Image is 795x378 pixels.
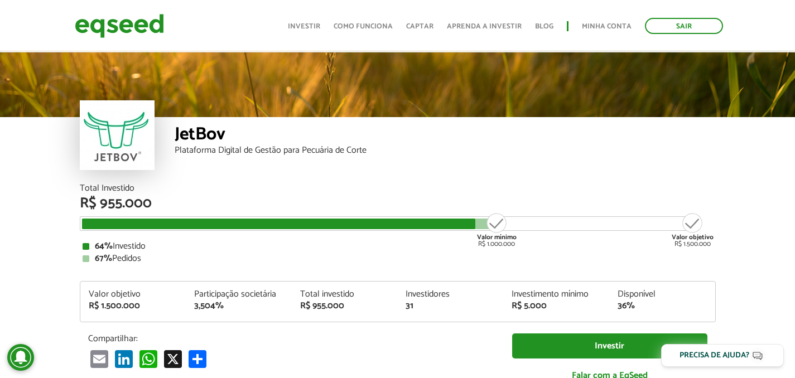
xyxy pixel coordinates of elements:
img: EqSeed [75,11,164,41]
a: LinkedIn [113,350,135,368]
a: Sair [645,18,723,34]
strong: Valor objetivo [672,232,714,243]
a: Blog [535,23,553,30]
a: WhatsApp [137,350,160,368]
div: Total Investido [80,184,716,193]
div: Valor objetivo [89,290,178,299]
a: Investir [512,333,707,358]
a: Minha conta [582,23,632,30]
div: Disponível [618,290,707,299]
div: R$ 1.500.000 [89,302,178,311]
div: R$ 1.500.000 [672,212,714,248]
div: 3,504% [194,302,283,311]
div: Investimento mínimo [512,290,601,299]
a: Email [88,350,110,368]
a: Investir [288,23,320,30]
a: Compartilhar [186,350,209,368]
div: Investidores [406,290,495,299]
strong: 67% [95,251,112,266]
div: Total investido [300,290,389,299]
strong: 64% [95,239,113,254]
div: 36% [618,302,707,311]
a: Captar [406,23,433,30]
div: Participação societária [194,290,283,299]
div: R$ 1.000.000 [476,212,518,248]
div: R$ 5.000 [512,302,601,311]
a: Aprenda a investir [447,23,522,30]
div: Pedidos [83,254,713,263]
p: Compartilhar: [88,333,495,344]
div: Plataforma Digital de Gestão para Pecuária de Corte [175,146,716,155]
div: JetBov [175,125,716,146]
strong: Valor mínimo [477,232,517,243]
div: R$ 955.000 [300,302,389,311]
div: Investido [83,242,713,251]
div: 31 [406,302,495,311]
div: R$ 955.000 [80,196,716,211]
a: X [162,350,184,368]
a: Como funciona [334,23,393,30]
